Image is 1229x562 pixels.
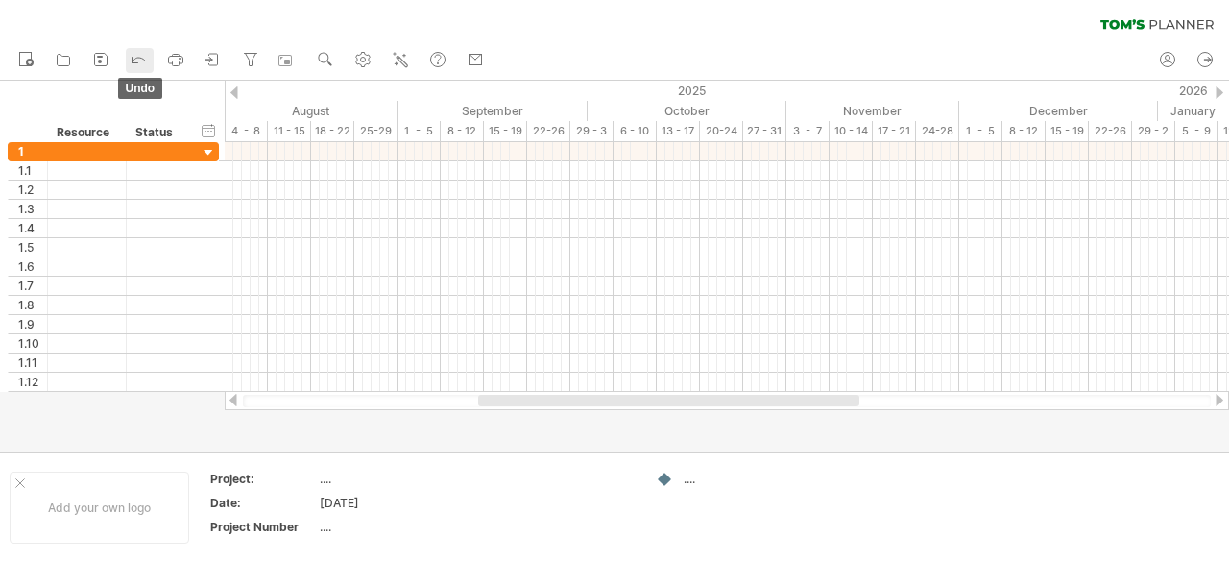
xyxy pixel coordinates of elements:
div: 4 - 8 [225,121,268,141]
div: 1.12 [18,373,47,391]
div: October 2025 [588,101,786,121]
div: [DATE] [320,495,481,511]
a: undo [126,48,154,73]
div: .... [684,471,788,487]
div: 1.4 [18,219,47,237]
div: 1.10 [18,334,47,353]
div: 1 [18,142,47,160]
div: November 2025 [786,101,959,121]
div: 29 - 3 [570,121,614,141]
div: 3 - 7 [786,121,830,141]
div: December 2025 [959,101,1158,121]
div: 15 - 19 [484,121,527,141]
div: Add your own logo [10,472,189,544]
div: 1.3 [18,200,47,218]
div: 29 - 2 [1132,121,1175,141]
div: 1.5 [18,238,47,257]
div: 1.7 [18,277,47,295]
span: undo [118,78,163,99]
div: Date: [210,495,316,511]
div: 5 - 9 [1175,121,1218,141]
div: Resource [57,123,115,142]
div: 1.2 [18,181,47,199]
div: 11 - 15 [268,121,311,141]
div: 22-26 [527,121,570,141]
div: Project: [210,471,316,487]
div: 1.6 [18,257,47,276]
div: 25-29 [354,121,398,141]
div: 1.11 [18,354,47,372]
div: 1 - 5 [398,121,441,141]
div: 13 - 17 [657,121,700,141]
div: 20-24 [700,121,743,141]
div: 1.8 [18,296,47,314]
div: 1.1 [18,161,47,180]
div: .... [320,471,481,487]
div: .... [320,519,481,535]
div: Project Number [210,519,316,535]
div: 8 - 12 [441,121,484,141]
div: 27 - 31 [743,121,786,141]
div: Status [135,123,178,142]
div: September 2025 [398,101,588,121]
div: 8 - 12 [1002,121,1046,141]
div: August 2025 [216,101,398,121]
div: 1.9 [18,315,47,333]
div: 15 - 19 [1046,121,1089,141]
div: 17 - 21 [873,121,916,141]
div: 1 - 5 [959,121,1002,141]
div: 6 - 10 [614,121,657,141]
div: 10 - 14 [830,121,873,141]
div: 24-28 [916,121,959,141]
div: 18 - 22 [311,121,354,141]
div: 22-26 [1089,121,1132,141]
